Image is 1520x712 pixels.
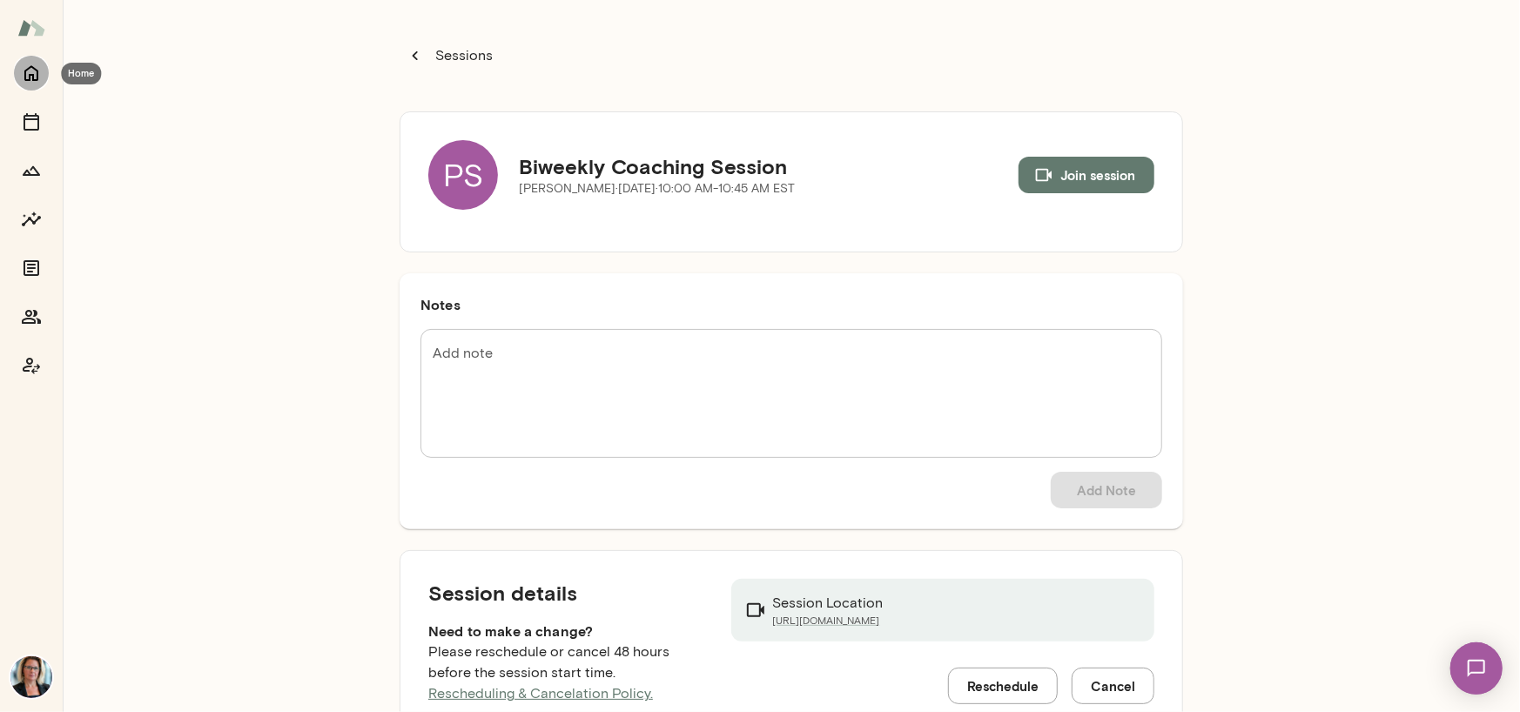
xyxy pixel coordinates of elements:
h6: Notes [420,294,1162,315]
button: Sessions [14,104,49,139]
a: Rescheduling & Cancelation Policy. [428,685,653,702]
button: Growth Plan [14,153,49,188]
button: Insights [14,202,49,237]
button: Home [14,56,49,91]
p: Sessions [432,45,493,66]
h5: Biweekly Coaching Session [519,152,795,180]
p: [PERSON_NAME] · [DATE] · 10:00 AM-10:45 AM EST [519,180,795,198]
button: Members [14,299,49,334]
button: Documents [14,251,49,285]
a: [URL][DOMAIN_NAME] [773,614,884,628]
img: Jennifer Alvarez [10,656,52,698]
div: PS [428,140,498,210]
button: Reschedule [948,668,1058,704]
p: Session Location [773,593,884,614]
button: Join session [1019,157,1154,193]
button: Cancel [1072,668,1154,704]
p: Please reschedule or cancel 48 hours before the session start time. [428,641,703,704]
h6: Need to make a change? [428,621,703,641]
img: Mento [17,11,45,44]
h5: Session details [428,579,703,607]
button: Coach app [14,348,49,383]
div: Home [61,63,101,84]
button: Sessions [400,38,502,73]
